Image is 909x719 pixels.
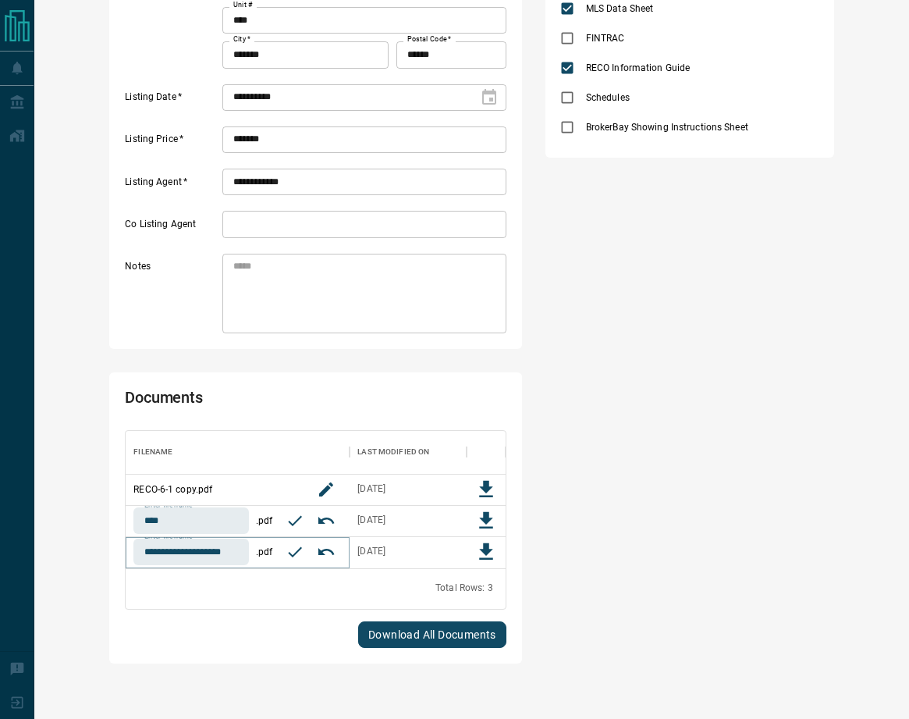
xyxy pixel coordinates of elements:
span: RECO Information Guide [582,61,694,75]
label: Co Listing Agent [125,218,218,238]
div: Oct 14, 2025 [357,545,385,558]
div: Total Rows: 3 [435,582,493,595]
span: FINTRAC [582,31,629,45]
div: Last Modified On [357,430,429,474]
button: rename button [311,474,342,505]
div: Oct 14, 2025 [357,482,385,496]
label: Enter file name [144,500,193,511]
p: RECO-6-1 copy.pdf [133,482,212,497]
div: Filename [133,430,172,474]
button: Download All Documents [358,621,506,648]
label: Notes [125,260,218,333]
button: cancel rename button [311,505,342,536]
p: .pdf [256,545,272,559]
label: Enter file name [144,532,193,542]
h2: Documents [125,388,353,415]
div: Oct 14, 2025 [357,514,385,527]
button: confirm rename button [279,536,311,568]
label: Listing Date [125,91,218,111]
div: Filename [126,430,350,474]
button: cancel rename button [311,536,342,568]
button: confirm rename button [279,505,311,536]
div: Last Modified On [350,430,467,474]
span: MLS Data Sheet [582,2,658,16]
label: City [233,34,250,44]
label: Listing Agent [125,176,218,196]
span: BrokerBay Showing Instructions Sheet [582,120,752,134]
button: Download File [470,536,502,568]
label: Postal Code [407,34,451,44]
span: Schedules [582,91,634,105]
button: Download File [470,474,502,505]
button: Download File [470,505,502,536]
label: Listing Price [125,133,218,153]
p: .pdf [256,514,272,528]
